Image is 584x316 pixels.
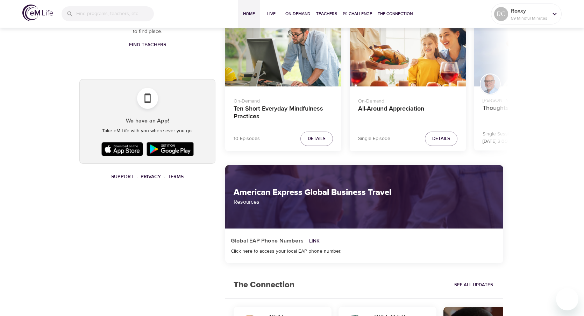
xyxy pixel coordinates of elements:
p: On-Demand [234,95,333,105]
img: logo [22,5,53,21]
img: Apple App Store [100,140,145,158]
h5: We have an App! [85,117,209,125]
button: Ten Short Everyday Mindfulness Practices [225,21,341,86]
p: 10 Episodes [234,135,260,142]
a: Privacy [141,174,161,180]
h4: Thoughts are Not Facts [483,104,582,121]
span: Home [241,10,257,17]
p: Single Episode [358,135,390,142]
span: Find Teachers [129,41,166,49]
span: Live [263,10,280,17]
span: The Connection [378,10,413,17]
button: Details [425,132,457,146]
a: See All Updates [453,280,495,290]
p: Roxxy [511,7,548,15]
p: 59 Mindful Minutes [511,15,548,21]
span: Details [432,135,450,143]
iframe: Button to launch messaging window [556,288,578,310]
nav: breadcrumb [79,172,215,182]
h4: All-Around Appreciation [358,105,457,122]
a: Support [111,174,134,180]
input: Find programs, teachers, etc... [76,6,154,21]
div: Click here to access your local EAP phone number. [231,248,498,255]
button: All-Around Appreciation [350,21,466,86]
p: Single Session [483,131,516,138]
a: Terms [168,174,184,180]
a: Find Teachers [126,38,169,51]
li: · [164,172,165,182]
h4: Ten Short Everyday Mindfulness Practices [234,105,333,122]
div: RC [494,7,508,21]
a: Link [309,238,320,244]
p: [PERSON_NAME] [483,94,582,104]
p: On-Demand [358,95,457,105]
h2: The Connection [225,272,303,299]
span: Details [308,135,326,143]
p: Take eM Life with you where ever you go. [85,127,209,135]
span: See All Updates [454,281,493,289]
span: On-Demand [285,10,311,17]
li: · [136,172,138,182]
h5: Global EAP Phone Numbers [231,237,304,245]
img: Google Play Store [145,140,195,158]
h2: American Express Global Business Travel [234,188,495,198]
button: Details [300,132,333,146]
span: 1% Challenge [343,10,372,17]
p: [DATE] 3:00 pm [483,138,516,145]
span: Teachers [316,10,337,17]
p: Resources [234,198,495,206]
